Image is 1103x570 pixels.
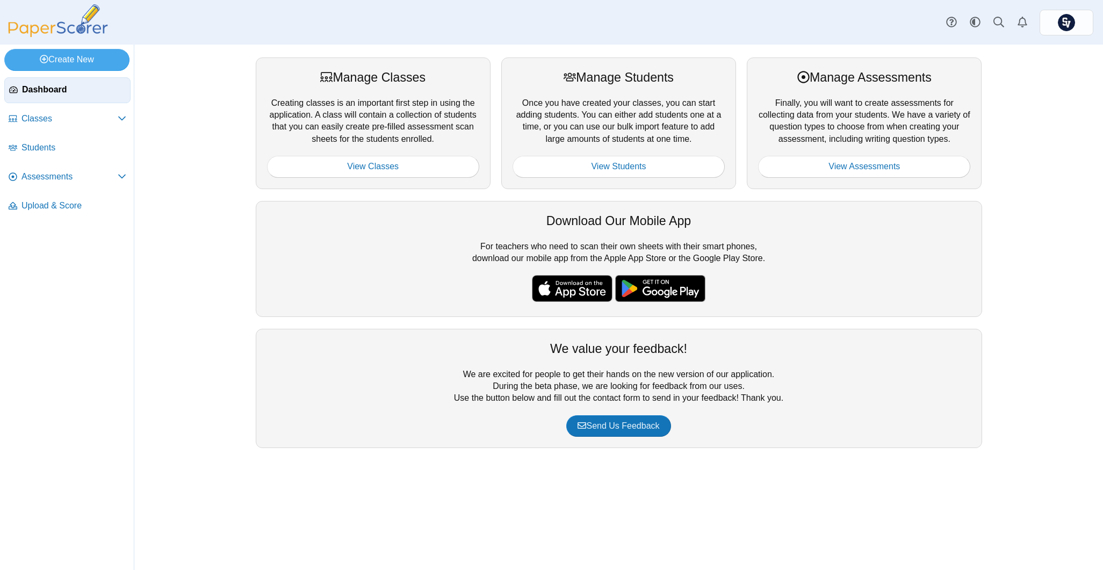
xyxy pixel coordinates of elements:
[4,135,131,161] a: Students
[4,77,131,103] a: Dashboard
[267,69,479,86] div: Manage Classes
[501,57,736,189] div: Once you have created your classes, you can start adding students. You can either add students on...
[758,156,970,177] a: View Assessments
[747,57,982,189] div: Finally, you will want to create assessments for collecting data from your students. We have a va...
[615,275,705,302] img: google-play-badge.png
[267,212,971,229] div: Download Our Mobile App
[267,156,479,177] a: View Classes
[4,4,112,37] img: PaperScorer
[532,275,612,302] img: apple-store-badge.svg
[21,113,118,125] span: Classes
[267,340,971,357] div: We value your feedback!
[21,142,126,154] span: Students
[578,421,659,430] span: Send Us Feedback
[21,171,118,183] span: Assessments
[22,84,126,96] span: Dashboard
[4,106,131,132] a: Classes
[1058,14,1075,31] span: Chris Paolelli
[566,415,671,437] a: Send Us Feedback
[513,156,725,177] a: View Students
[1040,10,1093,35] a: ps.PvyhDibHWFIxMkTk
[256,201,982,317] div: For teachers who need to scan their own sheets with their smart phones, download our mobile app f...
[758,69,970,86] div: Manage Assessments
[4,30,112,39] a: PaperScorer
[21,200,126,212] span: Upload & Score
[1011,11,1034,34] a: Alerts
[256,57,491,189] div: Creating classes is an important first step in using the application. A class will contain a coll...
[4,164,131,190] a: Assessments
[4,49,129,70] a: Create New
[513,69,725,86] div: Manage Students
[4,193,131,219] a: Upload & Score
[1058,14,1075,31] img: ps.PvyhDibHWFIxMkTk
[256,329,982,448] div: We are excited for people to get their hands on the new version of our application. During the be...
